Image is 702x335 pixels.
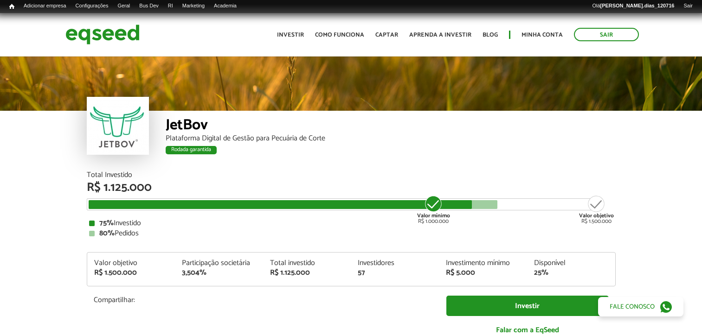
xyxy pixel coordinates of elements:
div: R$ 1.125.000 [87,182,616,194]
a: Início [5,2,19,11]
div: R$ 1.000.000 [416,195,451,224]
strong: [PERSON_NAME].dias_120716 [600,3,675,8]
div: Rodada garantida [166,146,217,154]
strong: Valor objetivo [579,211,614,220]
div: R$ 1.500.000 [579,195,614,224]
a: RI [163,2,178,10]
a: Olá[PERSON_NAME].dias_120716 [587,2,679,10]
a: Geral [113,2,135,10]
div: Disponível [534,259,608,267]
a: Captar [375,32,398,38]
a: Academia [209,2,241,10]
div: Valor objetivo [94,259,168,267]
a: Sair [574,28,639,41]
a: Bus Dev [135,2,163,10]
div: Investidores [358,259,432,267]
a: Como funciona [315,32,364,38]
div: Total Investido [87,171,616,179]
div: R$ 1.125.000 [270,269,344,277]
a: Minha conta [522,32,563,38]
strong: 75% [99,217,114,229]
strong: Valor mínimo [417,211,450,220]
div: Investimento mínimo [446,259,520,267]
a: Investir [277,32,304,38]
a: Adicionar empresa [19,2,71,10]
div: 25% [534,269,608,277]
div: R$ 1.500.000 [94,269,168,277]
a: Sair [679,2,697,10]
span: Início [9,3,14,10]
div: 3,504% [182,269,256,277]
div: Pedidos [89,230,613,237]
strong: 80% [99,227,115,240]
a: Marketing [178,2,209,10]
div: Plataforma Digital de Gestão para Pecuária de Corte [166,135,616,142]
a: Blog [483,32,498,38]
div: 57 [358,269,432,277]
a: Fale conosco [598,297,683,316]
div: Participação societária [182,259,256,267]
div: JetBov [166,118,616,135]
div: Total investido [270,259,344,267]
a: Investir [446,296,609,316]
div: Investido [89,220,613,227]
p: Compartilhar: [94,296,432,304]
a: Configurações [71,2,113,10]
a: Aprenda a investir [409,32,471,38]
div: R$ 5.000 [446,269,520,277]
img: EqSeed [65,22,140,47]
